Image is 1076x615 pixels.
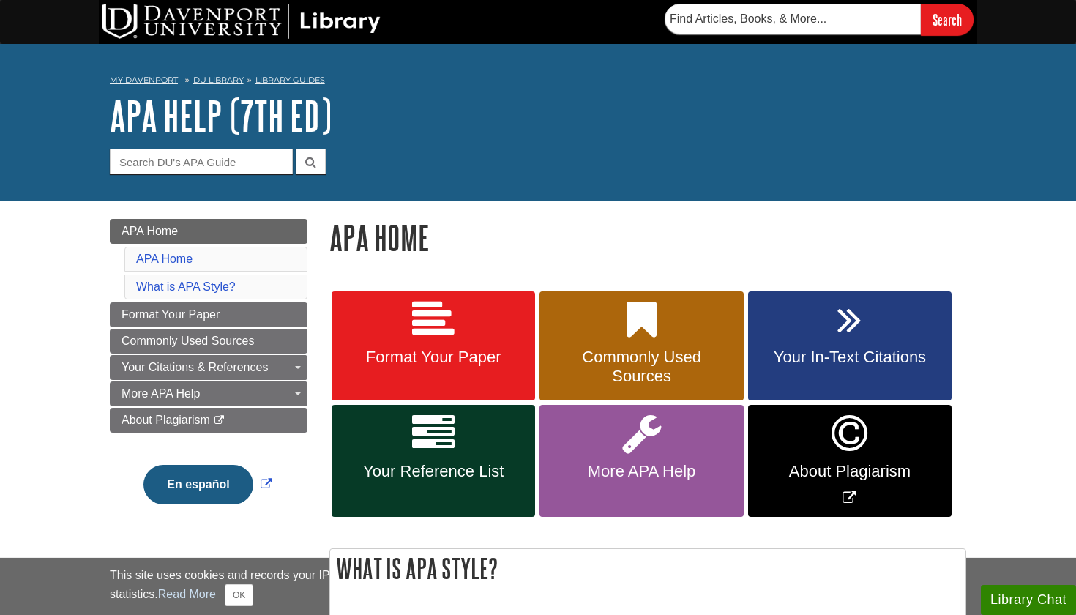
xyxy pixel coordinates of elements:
[122,225,178,237] span: APA Home
[193,75,244,85] a: DU Library
[136,280,236,293] a: What is APA Style?
[136,253,193,265] a: APA Home
[110,219,307,529] div: Guide Page Menu
[332,291,535,401] a: Format Your Paper
[110,149,293,174] input: Search DU's APA Guide
[981,585,1076,615] button: Library Chat
[255,75,325,85] a: Library Guides
[539,405,743,517] a: More APA Help
[110,408,307,433] a: About Plagiarism
[110,329,307,354] a: Commonly Used Sources
[122,361,268,373] span: Your Citations & References
[122,335,254,347] span: Commonly Used Sources
[665,4,974,35] form: Searches DU Library's articles, books, and more
[110,93,332,138] a: APA Help (7th Ed)
[110,567,966,606] div: This site uses cookies and records your IP address for usage statistics. Additionally, we use Goo...
[748,291,952,401] a: Your In-Text Citations
[332,405,535,517] a: Your Reference List
[158,588,216,600] a: Read More
[665,4,921,34] input: Find Articles, Books, & More...
[110,355,307,380] a: Your Citations & References
[110,74,178,86] a: My Davenport
[759,348,941,367] span: Your In-Text Citations
[122,414,210,426] span: About Plagiarism
[110,381,307,406] a: More APA Help
[921,4,974,35] input: Search
[122,387,200,400] span: More APA Help
[748,405,952,517] a: Link opens in new window
[539,291,743,401] a: Commonly Used Sources
[143,465,253,504] button: En español
[102,4,381,39] img: DU Library
[140,478,275,491] a: Link opens in new window
[330,549,965,588] h2: What is APA Style?
[110,302,307,327] a: Format Your Paper
[550,348,732,386] span: Commonly Used Sources
[759,462,941,481] span: About Plagiarism
[329,219,966,256] h1: APA Home
[343,348,524,367] span: Format Your Paper
[343,462,524,481] span: Your Reference List
[550,462,732,481] span: More APA Help
[213,416,225,425] i: This link opens in a new window
[225,584,253,606] button: Close
[110,70,966,94] nav: breadcrumb
[122,308,220,321] span: Format Your Paper
[110,219,307,244] a: APA Home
